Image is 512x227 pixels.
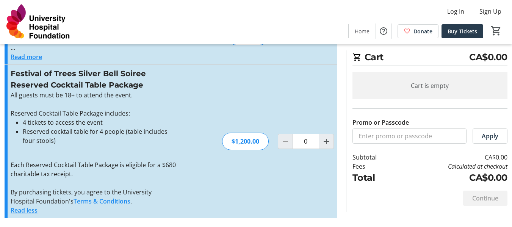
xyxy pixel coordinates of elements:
[352,72,507,99] div: Cart is empty
[352,128,467,144] input: Enter promo or passcode
[11,160,176,178] p: Each Reserved Cocktail Table Package is eligible for a $680 charitable tax receipt.
[349,24,376,38] a: Home
[352,171,398,185] td: Total
[74,197,130,205] a: Terms & Conditions
[397,162,507,171] td: Calculated at checkout
[398,24,438,38] a: Donate
[319,134,334,149] button: Increment by one
[355,27,370,35] span: Home
[448,27,477,35] span: Buy Tickets
[352,118,409,127] label: Promo or Passcode
[413,27,432,35] span: Donate
[222,133,269,150] div: $1,200.00
[11,188,176,206] p: By purchasing tickets, you agree to the University Hospital Foundation's .
[352,153,398,162] td: Subtotal
[397,153,507,162] td: CA$0.00
[479,7,501,16] span: Sign Up
[23,118,176,127] li: 4 tickets to access the event
[23,127,176,145] li: Reserved cocktail table for 4 people (table includes four stools)
[447,7,464,16] span: Log In
[11,91,176,100] p: All guests must be 18+ to attend the event.
[482,132,498,141] span: Apply
[489,24,503,38] button: Cart
[352,162,398,171] td: Fees
[473,5,507,17] button: Sign Up
[469,50,507,64] span: CA$0.00
[376,23,391,39] button: Help
[11,206,38,215] button: Read less
[11,52,42,61] button: Read more
[397,171,507,185] td: CA$0.00
[11,109,176,118] p: Reserved Cocktail Table Package includes:
[11,68,176,91] h3: Festival of Trees Silver Bell Soiree Reserved Cocktail Table Package
[352,50,507,66] h2: Cart
[442,24,483,38] a: Buy Tickets
[293,134,319,149] input: Festival of Trees Silver Bell Soiree Reserved Cocktail Table Package Quantity
[5,3,72,41] img: University Hospital Foundation's Logo
[473,128,507,144] button: Apply
[441,5,470,17] button: Log In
